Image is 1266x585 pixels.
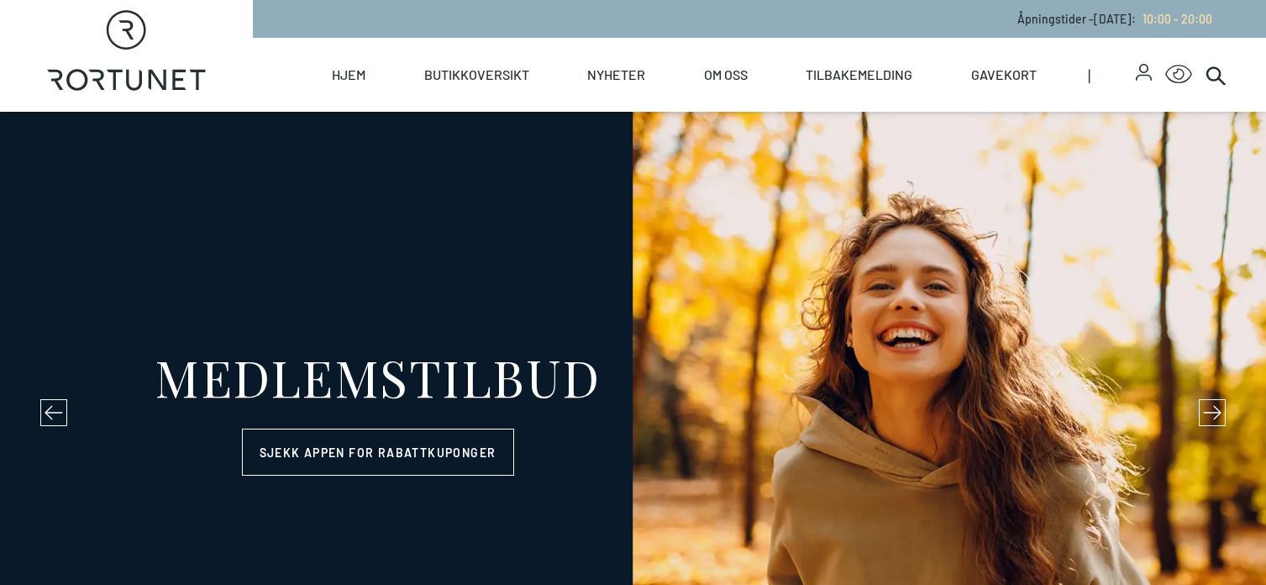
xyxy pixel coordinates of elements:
[587,38,645,112] a: Nyheter
[1017,10,1212,28] p: Åpningstider - [DATE] :
[1165,61,1192,88] button: Open Accessibility Menu
[1088,38,1136,112] span: |
[704,38,748,112] a: Om oss
[332,38,365,112] a: Hjem
[971,38,1037,112] a: Gavekort
[242,429,514,476] a: Sjekk appen for rabattkuponger
[155,351,601,402] div: MEDLEMSTILBUD
[424,38,529,112] a: Butikkoversikt
[1136,12,1212,26] a: 10:00 - 20:00
[806,38,912,112] a: Tilbakemelding
[1143,12,1212,26] span: 10:00 - 20:00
